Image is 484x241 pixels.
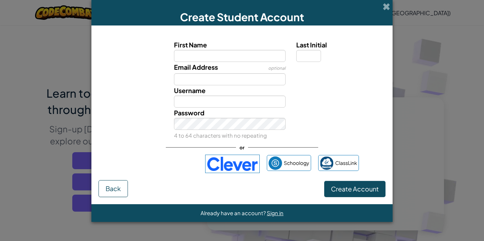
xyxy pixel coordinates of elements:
[296,41,327,49] span: Last Initial
[174,86,206,94] span: Username
[269,156,282,170] img: schoology.png
[284,158,309,168] span: Schoology
[174,132,267,139] small: 4 to 64 characters with no repeating
[201,210,267,216] span: Already have an account?
[267,210,283,216] a: Sign in
[205,155,260,173] img: clever-logo-blue.png
[174,63,218,71] span: Email Address
[268,65,286,71] span: optional
[331,185,379,193] span: Create Account
[99,180,128,197] button: Back
[174,109,204,117] span: Password
[236,142,248,153] span: or
[320,156,333,170] img: classlink-logo-small.png
[122,156,202,172] iframe: Sign in with Google Button
[324,181,385,197] button: Create Account
[335,158,357,168] span: ClassLink
[106,184,121,193] span: Back
[174,41,207,49] span: First Name
[180,10,304,24] span: Create Student Account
